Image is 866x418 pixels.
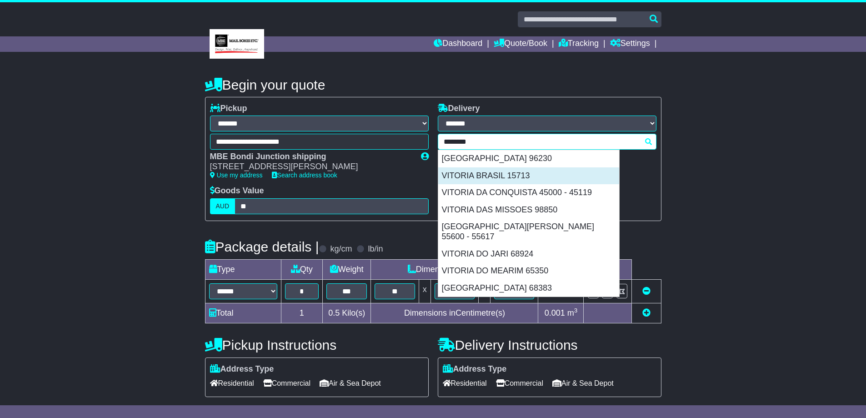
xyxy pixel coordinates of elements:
[210,104,247,114] label: Pickup
[210,198,235,214] label: AUD
[443,364,507,374] label: Address Type
[210,186,264,196] label: Goods Value
[438,218,619,245] div: [GEOGRAPHIC_DATA][PERSON_NAME] 55600 - 55617
[371,303,538,323] td: Dimensions in Centimetre(s)
[438,184,619,201] div: VITORIA DA CONQUISTA 45000 - 45119
[371,259,538,279] td: Dimensions (L x W x H)
[438,201,619,219] div: VITORIA DAS MISSOES 98850
[328,308,340,317] span: 0.5
[552,376,614,390] span: Air & Sea Depot
[438,246,619,263] div: VITORIA DO JARI 68924
[205,77,661,92] h4: Begin your quote
[281,303,323,323] td: 1
[494,36,547,52] a: Quote/Book
[438,262,619,280] div: VITORIA DO MEARIM 65350
[567,308,578,317] span: m
[210,162,412,172] div: [STREET_ADDRESS][PERSON_NAME]
[438,150,619,167] div: [GEOGRAPHIC_DATA] 96230
[443,376,487,390] span: Residential
[210,171,263,179] a: Use my address
[205,337,429,353] h4: Pickup Instructions
[205,239,319,254] h4: Package details |
[320,376,381,390] span: Air & Sea Depot
[545,308,565,317] span: 0.001
[419,279,430,303] td: x
[210,152,412,162] div: MBE Bondi Junction shipping
[559,36,599,52] a: Tracking
[205,303,281,323] td: Total
[272,171,337,179] a: Search address book
[368,244,383,254] label: lb/in
[330,244,352,254] label: kg/cm
[210,29,264,59] img: MBE Bondi Junction
[434,36,482,52] a: Dashboard
[263,376,310,390] span: Commercial
[438,167,619,185] div: VITORIA BRASIL 15713
[610,36,650,52] a: Settings
[642,287,651,296] a: Remove this item
[323,259,371,279] td: Weight
[438,280,619,297] div: [GEOGRAPHIC_DATA] 68383
[205,259,281,279] td: Type
[438,104,480,114] label: Delivery
[323,303,371,323] td: Kilo(s)
[496,376,543,390] span: Commercial
[438,337,661,353] h4: Delivery Instructions
[574,307,578,314] sup: 3
[438,134,656,150] typeahead: Please provide city
[210,376,254,390] span: Residential
[210,364,274,374] label: Address Type
[642,308,651,317] a: Add new item
[281,259,323,279] td: Qty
